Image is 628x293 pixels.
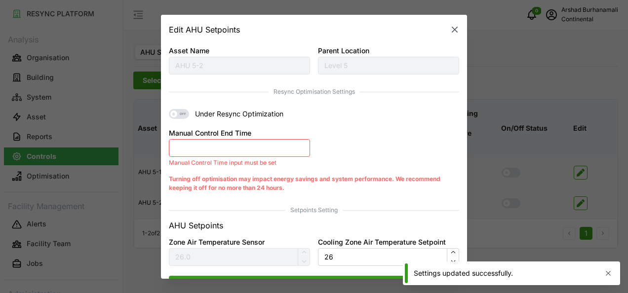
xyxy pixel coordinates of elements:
label: Parent Location [318,45,369,56]
label: Asset Name [169,45,209,56]
p: Turning off optimisation may impact energy savings and system performance. We recommend keeping i... [169,174,459,192]
p: AHU Setpoints [169,220,223,232]
span: OFF [177,109,189,119]
h2: Edit AHU Setpoints [169,26,240,34]
label: Manual Control End Time [169,128,251,139]
p: Manual Control Time input must be set [169,159,310,166]
span: Setpoints Setting [169,205,459,215]
span: Under Resync Optimization [189,109,283,119]
label: Zone Air Temperature Sensor [169,237,265,248]
span: Save Changes [290,276,338,293]
div: Settings updated successfully. [414,268,596,278]
span: Resync Optimisation Settings [169,87,459,96]
label: Cooling Zone Air Temperature Setpoint [318,237,446,248]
